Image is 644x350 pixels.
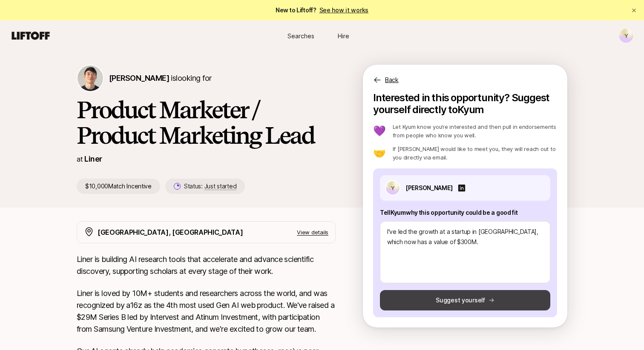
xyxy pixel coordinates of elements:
[109,72,211,84] p: is looking for
[77,97,336,148] h1: Product Marketer / Product Marketing Lead
[77,154,83,165] p: at
[338,31,349,40] span: Hire
[287,31,314,40] span: Searches
[204,182,237,190] span: Just started
[373,148,386,158] p: 🤝
[391,183,395,193] p: Y
[380,290,550,310] button: Suggest yourself
[373,92,557,116] p: Interested in this opportunity? Suggest yourself directly to Kyum
[77,179,160,194] p: $10,000 Match Incentive
[380,221,550,283] textarea: I've led the growth at a startup in [GEOGRAPHIC_DATA], which now has a value of $300M.
[109,74,169,83] span: [PERSON_NAME]
[276,5,368,15] span: New to Liftoff?
[98,227,243,238] p: [GEOGRAPHIC_DATA], [GEOGRAPHIC_DATA]
[405,183,452,193] p: [PERSON_NAME]
[78,65,103,91] img: Kyum Kim
[297,228,328,236] p: View details
[380,208,550,218] p: Tell Kyum why this opportunity could be a good fit
[385,75,399,85] p: Back
[373,126,386,136] p: 💜
[184,181,236,191] p: Status:
[393,122,557,139] p: Let Kyum know you’re interested and then pull in endorsements from people who know you well.
[77,287,336,335] p: Liner is loved by 10M+ students and researchers across the world, and was recognized by a16z as t...
[77,253,336,277] p: Liner is building AI research tools that accelerate and advance scientific discovery, supporting ...
[84,154,102,163] a: Liner
[319,6,369,14] a: See how it works
[393,145,557,162] p: If [PERSON_NAME] would like to meet you, they will reach out to you directly via email.
[279,28,322,44] a: Searches
[618,28,634,43] button: Y
[624,31,628,41] p: Y
[322,28,365,44] a: Hire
